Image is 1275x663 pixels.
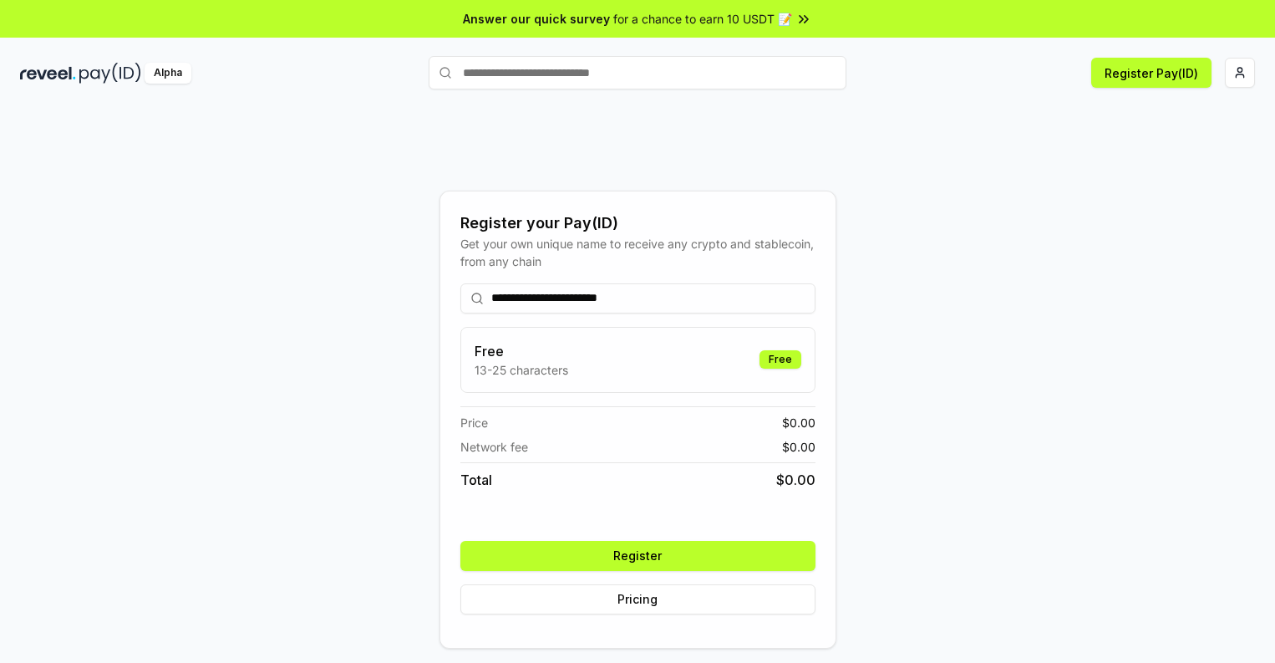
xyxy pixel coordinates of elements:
[145,63,191,84] div: Alpha
[782,414,815,431] span: $ 0.00
[613,10,792,28] span: for a chance to earn 10 USDT 📝
[463,10,610,28] span: Answer our quick survey
[79,63,141,84] img: pay_id
[776,470,815,490] span: $ 0.00
[475,341,568,361] h3: Free
[460,470,492,490] span: Total
[460,212,815,235] div: Register your Pay(ID)
[782,438,815,456] span: $ 0.00
[460,541,815,571] button: Register
[460,438,528,456] span: Network fee
[759,350,801,369] div: Free
[460,414,488,431] span: Price
[475,361,568,379] p: 13-25 characters
[20,63,76,84] img: reveel_dark
[460,235,815,270] div: Get your own unique name to receive any crypto and stablecoin, from any chain
[1091,58,1212,88] button: Register Pay(ID)
[460,584,815,615] button: Pricing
